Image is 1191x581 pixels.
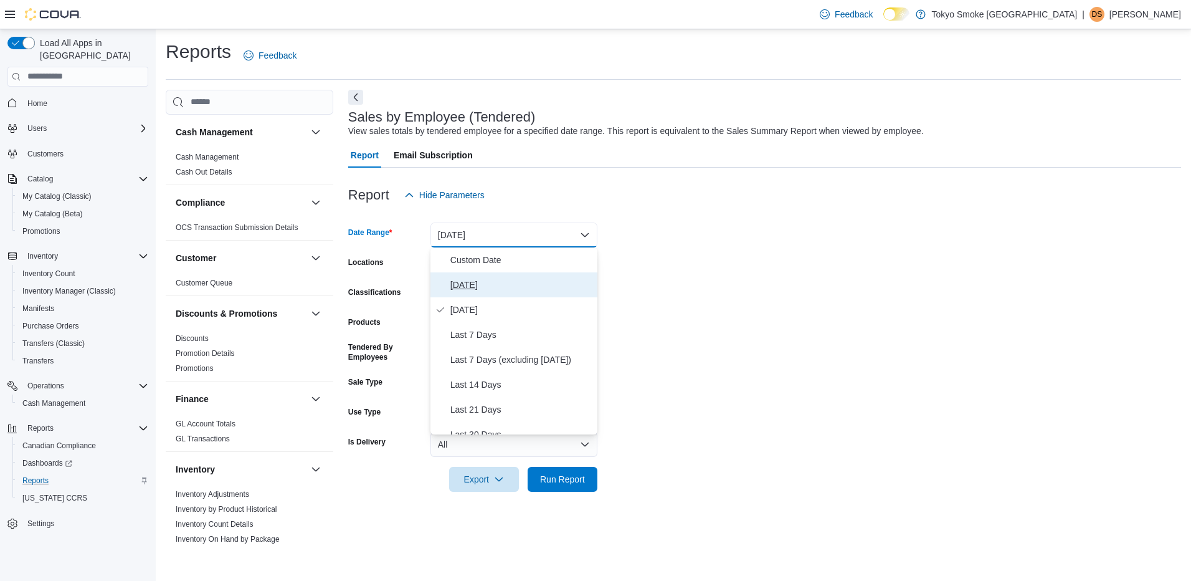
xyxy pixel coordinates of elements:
a: Inventory Adjustments [176,490,249,499]
label: Date Range [348,228,392,238]
button: Inventory [22,249,63,264]
button: [DATE] [430,223,597,247]
span: Promotions [17,224,148,239]
span: Reports [27,423,54,433]
button: Catalog [2,170,153,188]
button: Transfers (Classic) [12,335,153,352]
button: Inventory Manager (Classic) [12,282,153,300]
span: Discounts [176,334,209,343]
button: Cash Management [12,395,153,412]
h3: Sales by Employee (Tendered) [348,110,536,125]
a: Reports [17,473,54,488]
label: Tendered By Employees [348,342,425,362]
span: Customers [27,149,64,159]
span: Operations [22,378,148,393]
a: Home [22,96,52,111]
a: Transfers [17,353,59,368]
button: Settings [2,514,153,532]
button: Inventory [176,463,306,476]
span: Report [351,143,379,168]
span: [DATE] [450,277,592,292]
span: Inventory Adjustments [176,489,249,499]
span: Cash Management [176,152,239,162]
span: Purchase Orders [22,321,79,331]
span: Inventory [27,251,58,261]
a: GL Account Totals [176,420,235,428]
span: Reports [22,421,148,436]
span: Dashboards [22,458,72,468]
h3: Report [348,188,389,203]
span: Catalog [22,171,148,186]
span: Home [22,95,148,111]
span: Last 7 Days (excluding [DATE]) [450,352,592,367]
button: Inventory [308,462,323,477]
span: Hide Parameters [419,189,485,201]
button: All [430,432,597,457]
a: Promotions [17,224,65,239]
span: Cash Out Details [176,167,232,177]
button: Canadian Compliance [12,437,153,454]
label: Is Delivery [348,437,386,447]
a: Customers [22,146,69,161]
button: Catalog [22,171,58,186]
span: Inventory Manager (Classic) [22,286,116,296]
div: Discounts & Promotions [166,331,333,381]
p: | [1082,7,1084,22]
span: My Catalog (Classic) [17,189,148,204]
label: Products [348,317,381,327]
span: Settings [27,519,54,529]
span: Washington CCRS [17,491,148,506]
a: Feedback [815,2,878,27]
button: Inventory Count [12,265,153,282]
button: Reports [22,421,59,436]
a: Settings [22,516,59,531]
span: Feedback [835,8,873,21]
a: Inventory by Product Historical [176,505,277,514]
button: Customers [2,145,153,163]
span: Catalog [27,174,53,184]
a: Manifests [17,301,59,316]
input: Dark Mode [883,7,909,21]
span: Export [457,467,511,492]
span: Transfers [17,353,148,368]
span: Customer Queue [176,278,232,288]
span: My Catalog (Classic) [22,191,92,201]
button: Purchase Orders [12,317,153,335]
button: Compliance [308,195,323,210]
span: DS [1092,7,1103,22]
span: [US_STATE] CCRS [22,493,87,503]
label: Use Type [348,407,381,417]
button: Customer [176,252,306,264]
span: Promotion Details [176,348,235,358]
span: Manifests [22,304,54,314]
button: My Catalog (Classic) [12,188,153,205]
span: OCS Transaction Submission Details [176,223,298,233]
a: Inventory On Hand by Package [176,535,280,544]
a: My Catalog (Classic) [17,189,97,204]
a: Transfers (Classic) [17,336,90,351]
span: Feedback [259,49,297,62]
button: Compliance [176,196,306,209]
button: Users [22,121,52,136]
button: Inventory [2,247,153,265]
h3: Customer [176,252,216,264]
span: My Catalog (Beta) [17,206,148,221]
button: Next [348,90,363,105]
p: Tokyo Smoke [GEOGRAPHIC_DATA] [932,7,1078,22]
div: View sales totals by tendered employee for a specified date range. This report is equivalent to t... [348,125,924,138]
a: Feedback [239,43,301,68]
button: My Catalog (Beta) [12,205,153,223]
a: OCS Transaction Submission Details [176,223,298,232]
span: Transfers (Classic) [22,339,85,348]
a: Inventory On Hand by Product [176,550,276,559]
div: Select listbox [430,247,597,435]
span: Operations [27,381,64,391]
button: Discounts & Promotions [176,307,306,320]
span: Transfers [22,356,54,366]
h3: Cash Management [176,126,253,138]
span: Promotions [176,363,214,373]
span: Inventory [22,249,148,264]
p: [PERSON_NAME] [1109,7,1181,22]
a: Cash Management [17,396,90,411]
